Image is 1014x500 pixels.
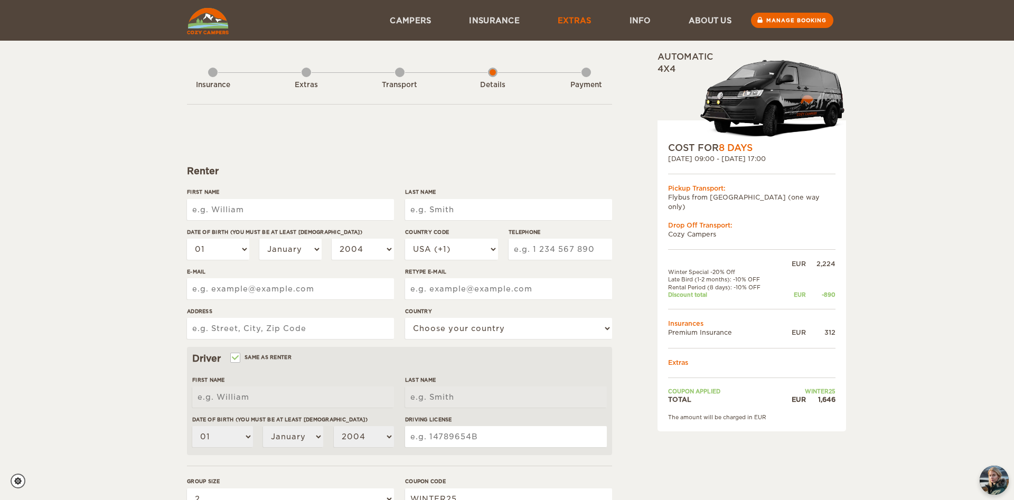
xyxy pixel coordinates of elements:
div: Driver [192,352,607,365]
label: Country [405,307,612,315]
label: Last Name [405,376,607,384]
div: 312 [806,328,835,337]
div: Details [464,80,522,90]
div: Transport [371,80,429,90]
a: Manage booking [751,13,833,28]
div: Drop Off Transport: [668,221,835,230]
div: Payment [557,80,615,90]
label: E-mail [187,268,394,276]
button: chat-button [980,466,1009,495]
input: e.g. Smith [405,386,607,408]
div: EUR [782,291,806,298]
td: TOTAL [668,395,782,404]
td: Premium Insurance [668,328,782,337]
div: Automatic 4x4 [658,51,846,141]
input: e.g. example@example.com [405,278,612,299]
label: Same as renter [231,352,292,362]
div: Extras [277,80,335,90]
div: COST FOR [668,141,835,154]
img: stor-langur-4.png [700,54,846,141]
input: e.g. 14789654B [405,426,607,447]
img: Freyja at Cozy Campers [980,466,1009,495]
input: e.g. Street, City, Zip Code [187,318,394,339]
td: Rental Period (8 days): -10% OFF [668,284,782,291]
label: Date of birth (You must be at least [DEMOGRAPHIC_DATA]) [192,416,394,423]
input: e.g. Smith [405,199,612,220]
label: Country Code [405,228,498,236]
input: e.g. example@example.com [187,278,394,299]
label: Telephone [509,228,612,236]
td: Cozy Campers [668,230,835,239]
td: Extras [668,358,835,367]
td: Flybus from [GEOGRAPHIC_DATA] (one way only) [668,193,835,211]
span: 8 Days [719,143,753,153]
td: Coupon applied [668,388,782,395]
input: Same as renter [231,355,238,362]
div: -890 [806,291,835,298]
div: The amount will be charged in EUR [668,413,835,421]
label: Last Name [405,188,612,196]
label: Retype E-mail [405,268,612,276]
div: [DATE] 09:00 - [DATE] 17:00 [668,154,835,163]
div: 2,224 [806,259,835,268]
td: Late Bird (1-2 months): -10% OFF [668,276,782,283]
td: WINTER25 [782,388,835,395]
input: e.g. 1 234 567 890 [509,239,612,260]
input: e.g. William [187,199,394,220]
div: Pickup Transport: [668,184,835,193]
input: e.g. William [192,386,394,408]
td: Discount total [668,291,782,298]
div: Insurance [184,80,242,90]
img: Cozy Campers [187,8,229,34]
div: 1,646 [806,395,835,404]
label: First Name [187,188,394,196]
label: Group size [187,477,394,485]
div: EUR [782,259,806,268]
td: Insurances [668,319,835,328]
label: Coupon code [405,477,612,485]
td: Winter Special -20% Off [668,268,782,276]
label: First Name [192,376,394,384]
label: Driving License [405,416,607,423]
label: Address [187,307,394,315]
div: Renter [187,165,612,177]
div: EUR [782,328,806,337]
label: Date of birth (You must be at least [DEMOGRAPHIC_DATA]) [187,228,394,236]
a: Cookie settings [11,474,32,488]
div: EUR [782,395,806,404]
